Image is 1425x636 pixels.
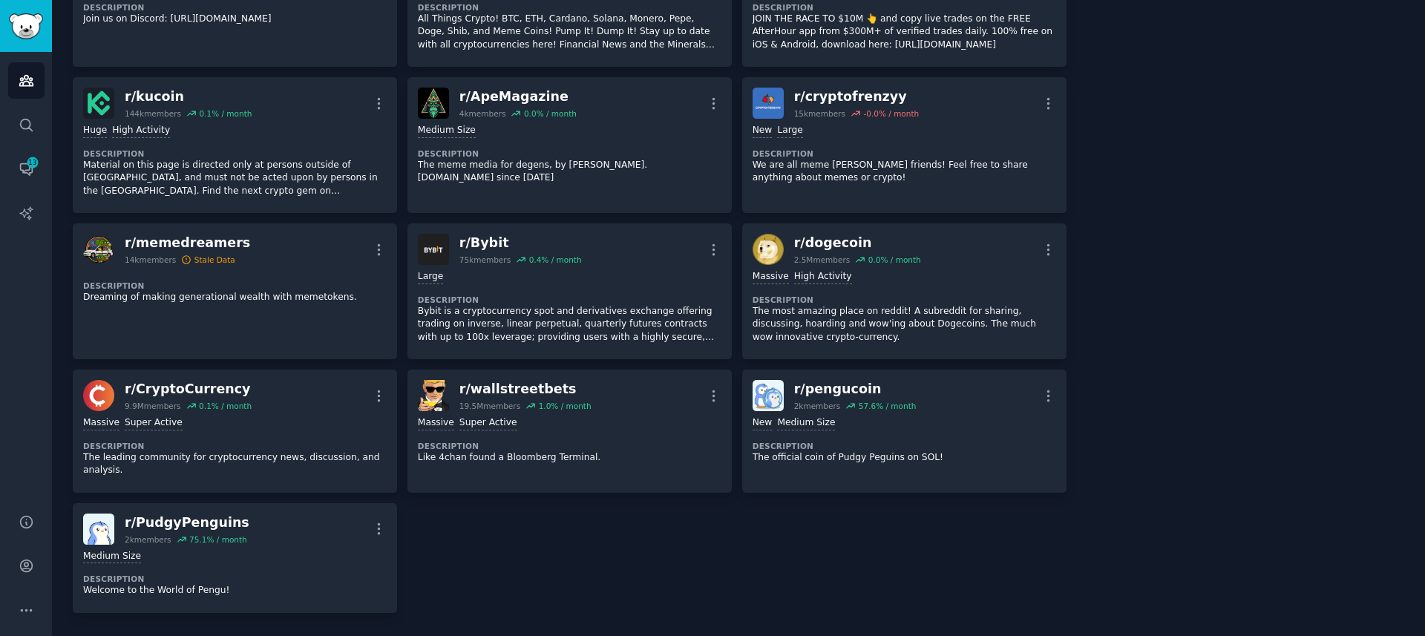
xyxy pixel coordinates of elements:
[777,416,835,430] div: Medium Size
[194,255,235,265] div: Stale Data
[73,503,397,613] a: PudgyPenguinsr/PudgyPenguins2kmembers75.1% / monthMedium SizeDescriptionWelcome to the World of P...
[459,234,582,252] div: r/ Bybit
[199,401,252,411] div: 0.1 % / month
[73,77,397,213] a: kucoinr/kucoin144kmembers0.1% / monthHugeHigh ActivityDescriptionMaterial on this page is directe...
[83,88,114,119] img: kucoin
[459,401,520,411] div: 19.5M members
[112,124,170,138] div: High Activity
[753,2,1056,13] dt: Description
[83,584,387,597] p: Welcome to the World of Pengu!
[125,88,252,106] div: r/ kucoin
[83,574,387,584] dt: Description
[794,255,851,265] div: 2.5M members
[189,534,247,545] div: 75.1 % / month
[524,108,577,119] div: 0.0 % / month
[83,380,114,411] img: CryptoCurrency
[459,416,517,430] div: Super Active
[753,159,1056,185] p: We are all meme [PERSON_NAME] friends! Feel free to share anything about memes or crypto!
[753,270,789,284] div: Massive
[794,380,917,399] div: r/ pengucoin
[8,151,45,187] a: 13
[83,234,114,265] img: memedreamers
[753,416,773,430] div: New
[125,514,249,532] div: r/ PudgyPenguins
[418,13,721,52] p: All Things Crypto! BTC, ETH, Cardano, Solana, Monero, Pepe, Doge, Shib, and Meme Coins! Pump It! ...
[83,514,114,545] img: PudgyPenguins
[459,380,592,399] div: r/ wallstreetbets
[418,88,449,119] img: ApeMagazine
[459,88,577,106] div: r/ ApeMagazine
[418,270,443,284] div: Large
[459,255,511,265] div: 75k members
[26,157,39,168] span: 13
[125,108,181,119] div: 144k members
[539,401,592,411] div: 1.0 % / month
[125,534,171,545] div: 2k members
[83,281,387,291] dt: Description
[407,370,732,493] a: wallstreetbetsr/wallstreetbets19.5Mmembers1.0% / monthMassiveSuper ActiveDescriptionLike 4chan fo...
[418,124,476,138] div: Medium Size
[125,234,250,252] div: r/ memedreamers
[125,416,183,430] div: Super Active
[125,255,176,265] div: 14k members
[794,88,920,106] div: r/ cryptofrenzyy
[125,380,252,399] div: r/ CryptoCurrency
[742,77,1067,213] a: cryptofrenzyyr/cryptofrenzyy15kmembers-0.0% / monthNewLargeDescriptionWe are all meme [PERSON_NAM...
[418,148,721,159] dt: Description
[407,77,732,213] a: ApeMagaziner/ApeMagazine4kmembers0.0% / monthMedium SizeDescriptionThe meme media for degens, by ...
[83,291,387,304] p: Dreaming of making generational wealth with memetokens.
[83,2,387,13] dt: Description
[742,223,1067,359] a: dogecoinr/dogecoin2.5Mmembers0.0% / monthMassiveHigh ActivityDescriptionThe most amazing place on...
[125,401,181,411] div: 9.9M members
[418,2,721,13] dt: Description
[418,441,721,451] dt: Description
[418,295,721,305] dt: Description
[794,270,852,284] div: High Activity
[407,223,732,359] a: Bybitr/Bybit75kmembers0.4% / monthLargeDescriptionBybit is a cryptocurrency spot and derivatives ...
[742,370,1067,493] a: pengucoinr/pengucoin2kmembers57.6% / monthNewMedium SizeDescriptionThe official coin of Pudgy Peg...
[418,380,449,411] img: wallstreetbets
[9,13,43,39] img: GummySearch logo
[73,370,397,493] a: CryptoCurrencyr/CryptoCurrency9.9Mmembers0.1% / monthMassiveSuper ActiveDescriptionThe leading co...
[418,451,721,465] p: Like 4chan found a Bloomberg Terminal.
[753,441,1056,451] dt: Description
[753,234,784,265] img: dogecoin
[83,416,119,430] div: Massive
[777,124,802,138] div: Large
[753,88,784,119] img: cryptofrenzyy
[753,13,1056,52] p: JOIN THE RACE TO $10M 👆 and copy live trades on the FREE AfterHour app from $300M+ of verified tr...
[418,234,449,265] img: Bybit
[83,441,387,451] dt: Description
[83,13,387,26] p: Join us on Discord: [URL][DOMAIN_NAME]
[859,401,917,411] div: 57.6 % / month
[753,295,1056,305] dt: Description
[863,108,919,119] div: -0.0 % / month
[753,148,1056,159] dt: Description
[199,108,252,119] div: 0.1 % / month
[73,223,397,359] a: memedreamersr/memedreamers14kmembersStale DataDescriptionDreaming of making generational wealth w...
[753,305,1056,344] p: The most amazing place on reddit! A subreddit for sharing, discussing, hoarding and wow'ing about...
[83,159,387,198] p: Material on this page is directed only at persons outside of [GEOGRAPHIC_DATA], and must not be a...
[794,108,845,119] div: 15k members
[868,255,921,265] div: 0.0 % / month
[83,124,107,138] div: Huge
[794,401,841,411] div: 2k members
[83,550,141,564] div: Medium Size
[459,108,506,119] div: 4k members
[794,234,921,252] div: r/ dogecoin
[753,380,784,411] img: pengucoin
[418,416,454,430] div: Massive
[418,305,721,344] p: Bybit is a cryptocurrency spot and derivatives exchange offering trading on inverse, linear perpe...
[753,451,1056,465] p: The official coin of Pudgy Peguins on SOL!
[418,159,721,185] p: The meme media for degens, by [PERSON_NAME]. [DOMAIN_NAME] since [DATE]
[83,451,387,477] p: The leading community for cryptocurrency news, discussion, and analysis.
[83,148,387,159] dt: Description
[753,124,773,138] div: New
[529,255,582,265] div: 0.4 % / month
